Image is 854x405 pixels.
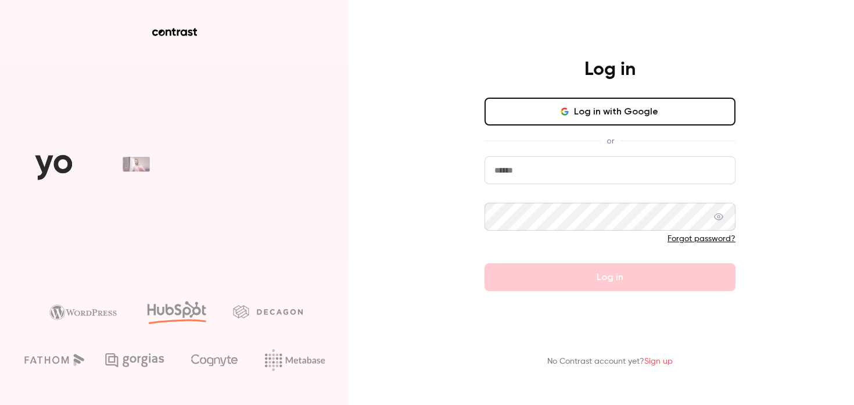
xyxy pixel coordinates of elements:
[584,58,636,81] h4: Log in
[547,356,673,368] p: No Contrast account yet?
[601,135,620,147] span: or
[485,98,735,126] button: Log in with Google
[668,235,735,243] a: Forgot password?
[233,305,303,318] img: decagon
[644,357,673,365] a: Sign up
